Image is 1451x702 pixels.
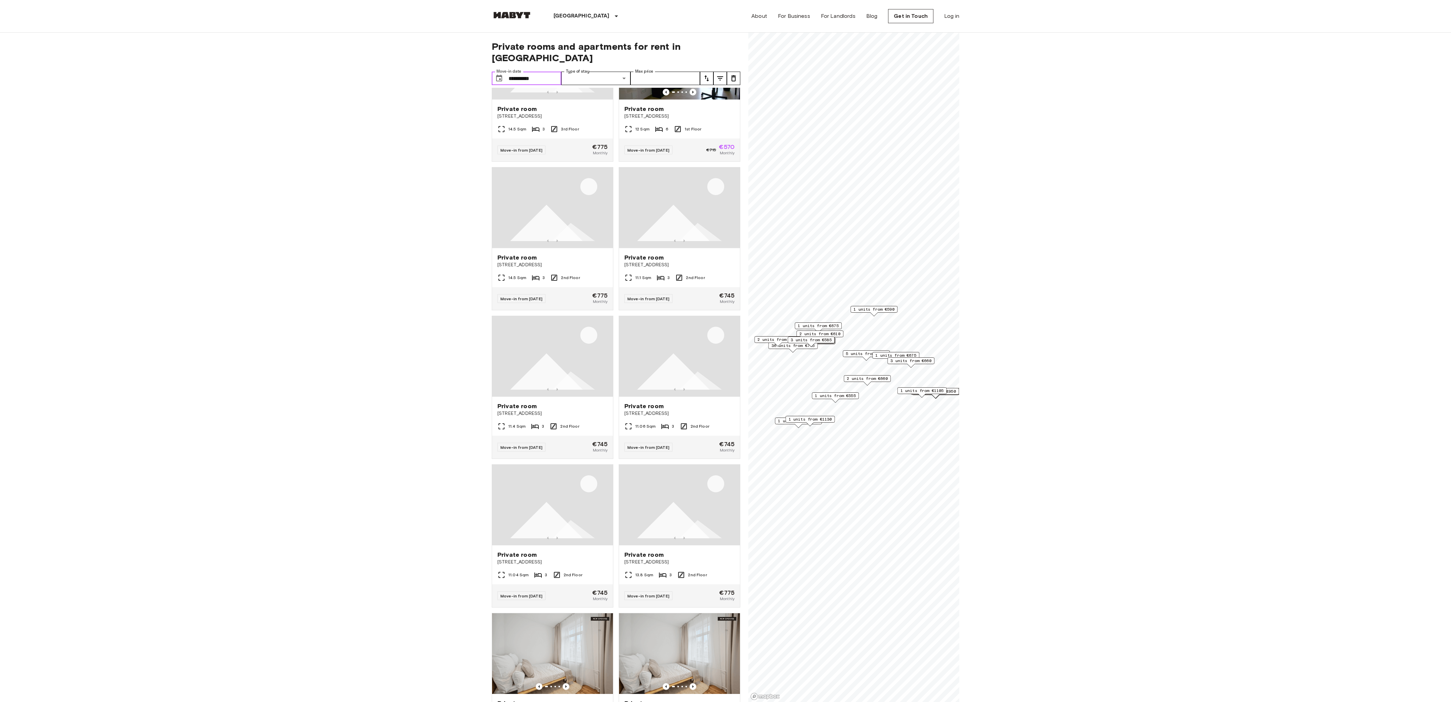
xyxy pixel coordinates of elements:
[795,322,842,333] div: Map marker
[497,113,608,120] span: [STREET_ADDRESS]
[560,423,579,429] span: 2nd Floor
[890,358,931,364] span: 3 units from €660
[497,253,537,262] span: Private room
[564,572,582,578] span: 2nd Floor
[627,445,669,450] span: Move-in from [DATE]
[542,126,545,132] span: 3
[500,148,542,153] span: Move-in from [DATE]
[497,551,537,559] span: Private room
[897,387,947,398] div: Map marker
[497,105,537,113] span: Private room
[492,72,506,85] button: Choose date, selected date is 10 Sep 2025
[619,464,740,608] a: Placeholder imagePrevious imagePrevious imagePrivate room[STREET_ADDRESS]13.8 Sqm32nd FloorMove-i...
[566,69,589,74] label: Type of stay
[593,596,608,602] span: Monthly
[853,306,894,312] span: 1 units from €590
[788,337,835,347] div: Map marker
[592,144,608,150] span: €775
[619,18,740,162] a: Marketing picture of unit DE-01-041-02MPrevious imagePrevious imagePrivate room[STREET_ADDRESS]12...
[663,683,669,690] button: Previous image
[669,572,672,578] span: 3
[700,72,713,85] button: tune
[492,316,613,397] img: Placeholder image
[786,416,835,426] div: Map marker
[843,350,890,361] div: Map marker
[492,167,613,248] img: Placeholder image
[791,337,832,343] span: 3 units from €585
[619,167,740,310] a: Placeholder imagePrevious imagePrevious imagePrivate room[STREET_ADDRESS]11.1 Sqm32nd FloorMove-i...
[624,113,735,120] span: [STREET_ADDRESS]
[545,572,547,578] span: 3
[624,559,735,565] span: [STREET_ADDRESS]
[663,89,669,95] button: Previous image
[592,292,608,299] span: €775
[497,559,608,565] span: [STREET_ADDRESS]
[789,416,832,422] span: 1 units from €1130
[768,342,818,353] div: Map marker
[815,393,856,399] span: 1 units from €555
[635,572,653,578] span: 13.8 Sqm
[798,323,839,329] span: 1 units from €675
[915,388,956,394] span: 1 units from €950
[593,447,608,453] span: Monthly
[500,296,542,301] span: Move-in from [DATE]
[593,299,608,305] span: Monthly
[624,262,735,268] span: [STREET_ADDRESS]
[667,275,670,281] span: 3
[778,418,819,424] span: 1 units from €570
[497,262,608,268] span: [STREET_ADDRESS]
[508,423,526,429] span: 11.4 Sqm
[757,337,798,343] span: 2 units from €705
[875,352,916,358] span: 1 units from €675
[719,441,735,447] span: €745
[624,105,664,113] span: Private room
[690,89,696,95] button: Previous image
[690,683,696,690] button: Previous image
[492,613,613,694] img: Marketing picture of unit DE-01-477-062-01
[821,12,855,20] a: For Landlords
[685,126,701,132] span: 1st Floor
[624,410,735,417] span: [STREET_ADDRESS]
[846,351,887,357] span: 5 units from €565
[492,464,613,608] a: Placeholder imagePrevious imagePrevious imagePrivate room[STREET_ADDRESS]11.04 Sqm32nd FloorMove-...
[713,72,727,85] button: tune
[872,352,919,362] div: Map marker
[627,148,669,153] span: Move-in from [DATE]
[492,316,613,459] a: Placeholder imagePrevious imagePrevious imagePrivate room[STREET_ADDRESS]11.4 Sqm32nd FloorMove-i...
[624,253,664,262] span: Private room
[887,357,934,368] div: Map marker
[536,683,542,690] button: Previous image
[944,12,959,20] a: Log in
[619,316,740,459] a: Placeholder imagePrevious imagePrevious imagePrivate room[STREET_ADDRESS]11.06 Sqm32nd FloorMove-...
[592,590,608,596] span: €745
[812,392,859,403] div: Map marker
[561,275,580,281] span: 2nd Floor
[492,465,613,545] img: Placeholder image
[778,12,810,20] a: For Business
[850,306,897,316] div: Map marker
[688,572,707,578] span: 2nd Floor
[497,402,537,410] span: Private room
[751,12,767,20] a: About
[691,423,709,429] span: 2nd Floor
[799,331,840,337] span: 2 units from €610
[900,388,944,394] span: 1 units from €1105
[706,147,716,153] span: €715
[542,275,545,281] span: 3
[619,316,740,397] img: Placeholder image
[497,410,608,417] span: [STREET_ADDRESS]
[492,167,613,310] a: Placeholder imagePrevious imagePrevious imagePrivate room[STREET_ADDRESS]14.5 Sqm32nd FloorMove-i...
[720,596,735,602] span: Monthly
[775,418,822,428] div: Map marker
[635,69,653,74] label: Max price
[720,447,735,453] span: Monthly
[554,12,610,20] p: [GEOGRAPHIC_DATA]
[719,590,735,596] span: €775
[624,551,664,559] span: Private room
[563,683,569,690] button: Previous image
[500,445,542,450] span: Move-in from [DATE]
[627,593,669,598] span: Move-in from [DATE]
[619,613,740,694] img: Marketing picture of unit DE-01-477-055-02
[796,330,843,341] div: Map marker
[542,423,544,429] span: 3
